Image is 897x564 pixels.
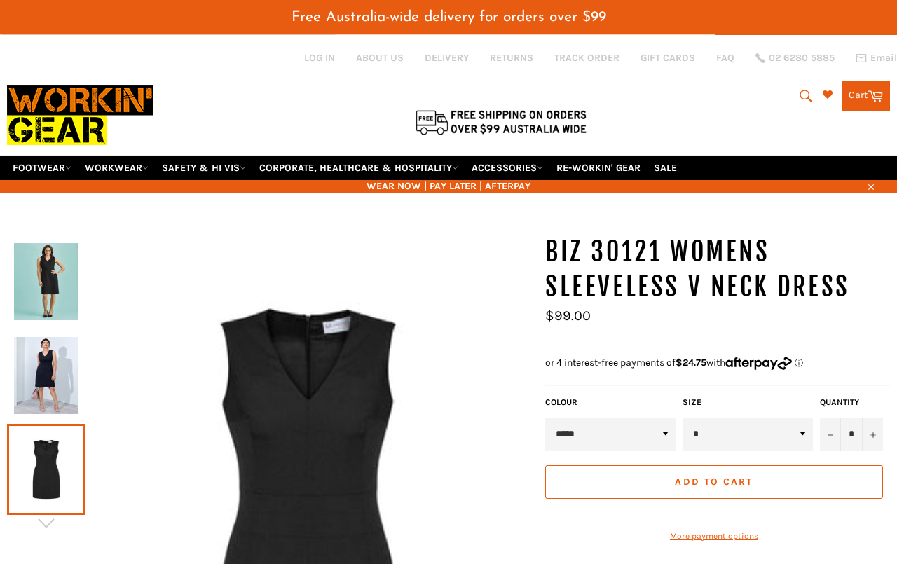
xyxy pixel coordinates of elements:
a: RETURNS [490,51,533,64]
a: Cart [842,81,890,111]
a: ABOUT US [356,51,404,64]
a: CORPORATE, HEALTHCARE & HOSPITALITY [254,156,464,180]
a: ACCESSORIES [466,156,549,180]
a: Email [856,53,897,64]
span: Free Australia-wide delivery for orders over $99 [292,10,606,25]
span: WEAR NOW | PAY LATER | AFTERPAY [7,179,890,193]
a: SALE [648,156,683,180]
a: RE-WORKIN' GEAR [551,156,646,180]
button: Reduce item quantity by one [820,418,841,451]
img: BIZ 30121 Womens Sleeveless V Neck Dress - Workin Gear [14,337,78,414]
a: TRACK ORDER [554,51,619,64]
span: Email [870,53,897,63]
label: COLOUR [545,397,676,408]
a: FAQ [716,51,734,64]
a: 02 6280 5885 [755,53,835,63]
img: Workin Gear leaders in Workwear, Safety Boots, PPE, Uniforms. Australia's No.1 in Workwear [7,76,153,155]
label: Size [683,397,813,408]
img: Flat $9.95 shipping Australia wide [413,107,589,137]
a: GIFT CARDS [641,51,695,64]
a: SAFETY & HI VIS [156,156,252,180]
img: BIZ 30121 Womens Sleeveless V Neck Dress - Workin Gear [14,243,78,320]
button: Add to Cart [545,465,883,499]
span: Add to Cart [675,476,753,488]
label: Quantity [820,397,883,408]
a: FOOTWEAR [7,156,77,180]
a: WORKWEAR [79,156,154,180]
span: $99.00 [545,308,591,324]
a: More payment options [545,530,883,542]
button: Increase item quantity by one [862,418,883,451]
a: DELIVERY [425,51,469,64]
h1: BIZ 30121 Womens Sleeveless V Neck Dress [545,235,890,304]
a: Log in [304,52,335,64]
span: 02 6280 5885 [769,53,835,63]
